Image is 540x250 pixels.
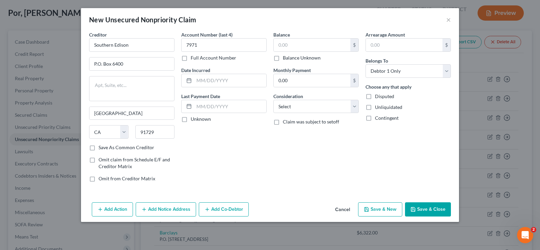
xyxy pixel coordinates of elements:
[375,104,402,110] span: Unliquidated
[283,54,321,61] label: Balance Unknown
[89,58,174,70] input: Enter address...
[89,107,174,120] input: Enter city...
[350,39,358,51] div: $
[350,74,358,87] div: $
[366,31,405,38] label: Arrearage Amount
[366,58,388,64] span: Belongs To
[199,202,249,217] button: Add Co-Debtor
[446,16,451,24] button: ×
[273,31,290,38] label: Balance
[99,157,170,169] span: Omit claim from Schedule E/F and Creditor Matrix
[405,202,451,217] button: Save & Close
[375,93,394,99] span: Disputed
[330,203,355,217] button: Cancel
[181,67,210,74] label: Date Incurred
[89,15,196,24] div: New Unsecured Nonpriority Claim
[191,54,236,61] label: Full Account Number
[181,38,267,52] input: XXXX
[274,74,350,87] input: 0.00
[442,39,451,51] div: $
[273,67,311,74] label: Monthly Payment
[366,83,411,90] label: Choose any that apply
[89,38,174,52] input: Search creditor by name...
[358,202,402,217] button: Save & New
[136,202,196,217] button: Add Notice Address
[517,227,533,243] iframe: Intercom live chat
[89,32,107,38] span: Creditor
[92,202,133,217] button: Add Action
[274,39,350,51] input: 0.00
[194,100,266,113] input: MM/DD/YYYY
[135,125,175,139] input: Enter zip...
[181,31,233,38] label: Account Number (last 4)
[194,74,266,87] input: MM/DD/YYYY
[273,93,303,100] label: Consideration
[531,227,536,232] span: 2
[375,115,399,121] span: Contingent
[191,116,211,122] label: Unknown
[181,93,220,100] label: Last Payment Date
[99,144,154,151] label: Save As Common Creditor
[366,39,442,51] input: 0.00
[283,119,339,124] span: Claim was subject to setoff
[99,176,155,181] span: Omit from Creditor Matrix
